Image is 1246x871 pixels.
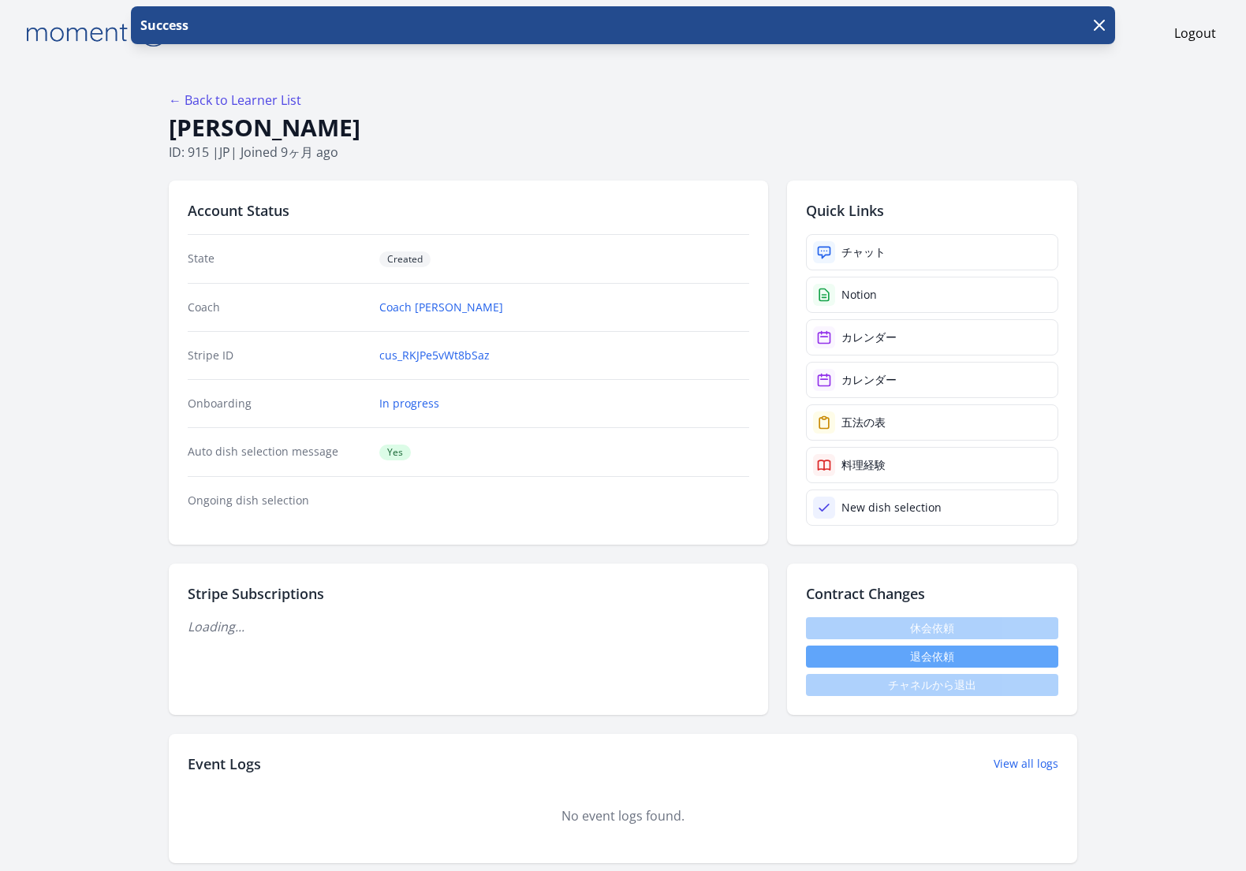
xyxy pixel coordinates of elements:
[188,348,367,363] dt: Stripe ID
[188,199,749,221] h2: Account Status
[379,251,431,267] span: Created
[188,300,367,315] dt: Coach
[188,617,749,636] p: Loading...
[841,244,886,260] div: チャット
[188,753,261,775] h2: Event Logs
[806,674,1058,696] span: チャネルから退出
[841,415,886,430] div: 五法の表
[169,113,1077,143] h1: [PERSON_NAME]
[841,457,886,473] div: 料理経験
[188,251,367,267] dt: State
[841,500,942,516] div: New dish selection
[806,489,1058,526] a: New dish selection
[806,404,1058,441] a: 五法の表
[219,143,230,161] span: jp
[188,806,1058,825] div: No event logs found.
[188,493,367,508] dt: Ongoing dish selection
[841,372,897,388] div: カレンダー
[188,444,367,460] dt: Auto dish selection message
[806,646,1058,668] button: 退会依頼
[841,329,897,345] div: カレンダー
[806,617,1058,639] span: 休会依頼
[994,756,1058,772] a: View all logs
[806,583,1058,605] h2: Contract Changes
[806,319,1058,355] a: カレンダー
[379,348,490,363] a: cus_RKJPe5vWt8bSaz
[806,234,1058,270] a: チャット
[806,199,1058,221] h2: Quick Links
[379,445,411,460] span: Yes
[806,277,1058,313] a: Notion
[806,447,1058,483] a: 料理経験
[841,287,877,303] div: Notion
[379,396,439,411] a: In progress
[188,396,367,411] dt: Onboarding
[379,300,503,315] a: Coach [PERSON_NAME]
[806,362,1058,398] a: カレンダー
[169,143,1077,162] p: ID: 915 | | Joined 9ヶ月 ago
[137,16,188,35] p: Success
[188,583,749,605] h2: Stripe Subscriptions
[169,91,301,109] a: ← Back to Learner List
